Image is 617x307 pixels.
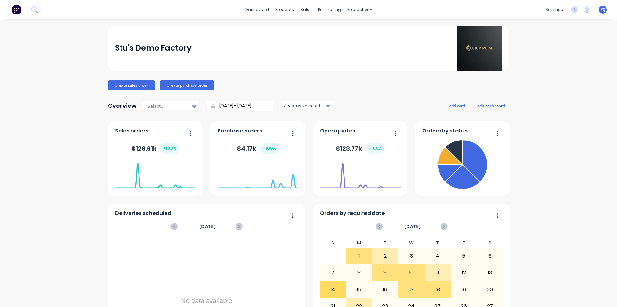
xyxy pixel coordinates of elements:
img: Stu's Demo Factory [457,26,502,71]
div: 16 [372,282,398,298]
div: W [398,238,425,248]
div: $ 126.61k [131,143,179,154]
div: sales [297,5,315,14]
div: 8 [346,265,372,281]
div: products [272,5,297,14]
div: M [346,238,372,248]
div: 12 [451,265,477,281]
div: 18 [425,282,451,298]
button: 4 status selected [281,101,335,111]
div: 5 [451,248,477,264]
div: S [320,238,346,248]
div: T [372,238,398,248]
div: 11 [425,265,451,281]
div: Overview [108,99,137,112]
div: + 100 % [160,143,179,154]
span: Sales orders [115,127,148,135]
a: dashboard [242,5,272,14]
span: Deliveries scheduled [115,209,171,217]
div: + 100 % [366,143,385,154]
div: 3 [398,248,424,264]
div: purchasing [315,5,344,14]
div: F [451,238,477,248]
div: 4 [425,248,451,264]
div: 13 [477,265,503,281]
div: T [425,238,451,248]
span: [DATE] [404,223,421,230]
span: Purchase orders [218,127,262,135]
div: 20 [477,282,503,298]
div: Stu's Demo Factory [115,42,192,55]
div: settings [542,5,566,14]
span: Open quotes [320,127,355,135]
div: S [477,238,503,248]
div: 15 [346,282,372,298]
button: edit dashboard [473,101,509,110]
div: 14 [320,282,346,298]
div: 2 [372,248,398,264]
div: 10 [398,265,424,281]
div: 19 [451,282,477,298]
div: productivity [344,5,375,14]
div: $ 4.17k [237,143,279,154]
span: [DATE] [199,223,216,230]
div: $ 123.77k [336,143,385,154]
img: Factory [12,5,21,14]
button: Create sales order [108,80,155,90]
div: 1 [346,248,372,264]
button: Create purchase order [160,80,214,90]
span: PQ [600,7,605,13]
div: 7 [320,265,346,281]
div: + 100 % [260,143,279,154]
span: Orders by status [422,127,468,135]
div: 4 status selected [284,102,325,109]
div: 6 [477,248,503,264]
div: 9 [372,265,398,281]
button: add card [445,101,469,110]
div: 17 [398,282,424,298]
